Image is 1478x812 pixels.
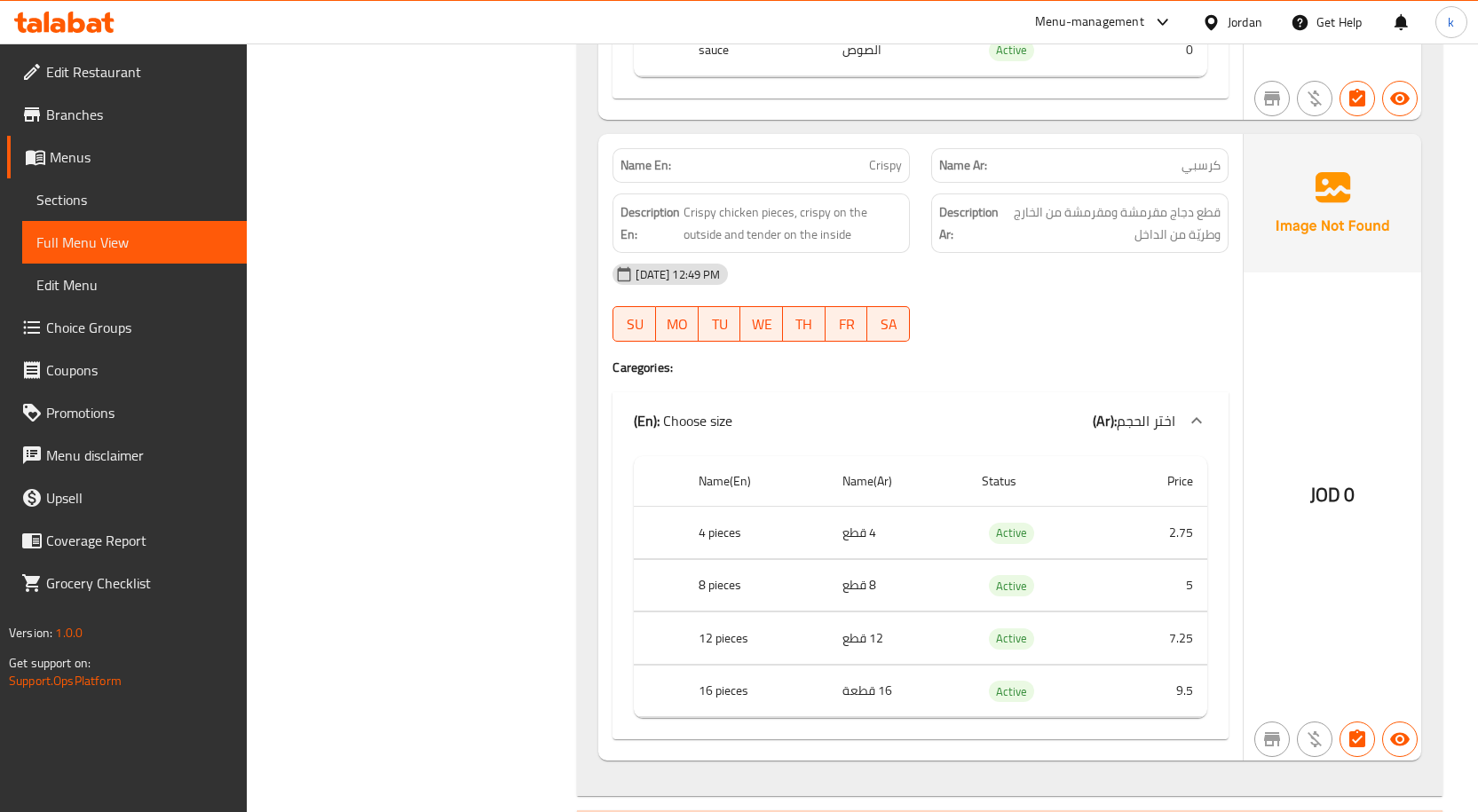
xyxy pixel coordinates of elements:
td: 9.5 [1110,665,1207,717]
strong: Description En: [620,201,680,245]
img: Ae5nvW7+0k+MAAAAAElFTkSuQmCC [1244,134,1421,272]
div: Active [989,40,1034,61]
button: Available [1382,721,1418,757]
td: الصوص [828,24,968,76]
button: Purchased item [1297,721,1332,757]
span: WE [747,311,776,337]
span: Active [989,523,1034,543]
span: Active [989,628,1034,649]
span: 1.0.0 [55,621,83,644]
span: قطع دجاج مقرمشة ومقرمشة من الخارج وطريّة من الداخل [1002,201,1221,245]
a: Menus [7,136,247,178]
b: (En): [634,407,660,434]
th: 12 pieces [684,612,828,665]
a: Edit Restaurant [7,51,247,93]
span: Active [989,576,1034,596]
td: 12 قطع [828,612,968,665]
span: Edit Menu [36,274,233,296]
span: كرسبي [1182,156,1221,175]
a: Menu disclaimer [7,434,247,477]
table: choices table [634,456,1207,718]
h4: Caregories: [613,359,1229,376]
button: SU [613,306,656,342]
td: 2.75 [1110,507,1207,559]
span: Coupons [46,359,233,381]
a: Grocery Checklist [7,562,247,604]
button: FR [826,306,868,342]
th: 8 pieces [684,559,828,611]
span: TU [706,311,734,337]
button: Not branch specific item [1254,81,1290,116]
span: Grocery Checklist [46,572,233,594]
span: [DATE] 12:49 PM [628,266,727,283]
span: Crispy [869,156,902,175]
th: Name(En) [684,456,828,507]
button: SA [867,306,910,342]
span: 0 [1344,477,1355,512]
td: 4 قطع [828,507,968,559]
th: Status [968,456,1111,507]
span: k [1448,12,1454,32]
a: Edit Menu [22,264,247,306]
a: Upsell [7,477,247,519]
td: 16 قطعة [828,665,968,717]
button: TH [783,306,826,342]
a: Support.OpsPlatform [9,669,122,692]
div: Jordan [1228,12,1262,32]
div: Active [989,628,1034,650]
span: Get support on: [9,651,91,674]
span: اختر الحجم [1117,407,1175,434]
th: 16 pieces [684,665,828,717]
span: Active [989,682,1034,702]
button: MO [656,306,699,342]
div: Menu-management [1035,12,1144,33]
th: sauce [684,24,828,76]
strong: Name Ar: [939,156,987,175]
button: TU [699,306,741,342]
span: Upsell [46,487,233,508]
td: 7.25 [1110,612,1207,665]
button: Not branch specific item [1254,721,1290,757]
a: Full Menu View [22,221,247,264]
div: (En): Choose size(Ar):اختر الحجم [613,392,1229,449]
th: Name(Ar) [828,456,968,507]
span: Version: [9,621,52,644]
a: Choice Groups [7,306,247,349]
span: JOD [1310,477,1340,512]
span: Promotions [46,402,233,423]
strong: Name En: [620,156,671,175]
td: 0 [1110,24,1207,76]
button: Purchased item [1297,81,1332,116]
a: Promotions [7,391,247,434]
span: Sections [36,189,233,210]
span: Crispy chicken pieces, crispy on the outside and tender on the inside [684,201,902,245]
span: Active [989,40,1034,60]
span: Coverage Report [46,530,233,551]
span: TH [790,311,818,337]
a: Coupons [7,349,247,391]
b: (Ar): [1093,407,1117,434]
span: SU [620,311,649,337]
span: Choice Groups [46,317,233,338]
button: WE [740,306,783,342]
p: Choose size [634,410,732,431]
span: Edit Restaurant [46,61,233,83]
button: Available [1382,81,1418,116]
td: 5 [1110,559,1207,611]
span: Menu disclaimer [46,445,233,466]
span: FR [833,311,861,337]
a: Sections [22,178,247,221]
span: MO [663,311,692,337]
span: SA [874,311,903,337]
span: Branches [46,104,233,125]
td: 8 قطع [828,559,968,611]
span: Full Menu View [36,232,233,253]
th: 4 pieces [684,507,828,559]
th: Price [1110,456,1207,507]
a: Coverage Report [7,519,247,562]
strong: Description Ar: [939,201,999,245]
button: Has choices [1340,81,1375,116]
a: Branches [7,93,247,136]
span: Menus [50,146,233,168]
